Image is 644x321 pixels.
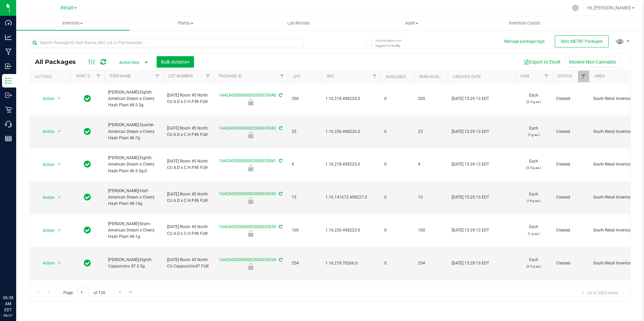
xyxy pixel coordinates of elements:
div: Newly Received [213,132,289,138]
span: select [55,160,64,169]
span: 0 [384,161,410,168]
span: 4 [292,161,317,168]
span: Created [556,227,585,234]
span: 25 [292,129,317,135]
span: [PERSON_NAME]-Gram-American Dream x Cherry Hash Plant #6-1g [108,221,159,240]
span: select [55,258,64,268]
span: [DATE] Room #5 North CU A.D x C.H.P#6 FLW [167,125,210,138]
span: South Retail Inventory [593,96,636,102]
inline-svg: Analytics [5,34,12,41]
span: Hi, [PERSON_NAME]! [587,5,631,10]
span: Audit [356,20,468,26]
a: Sync Status [76,74,102,78]
span: [PERSON_NAME]-Half-American Dream x Cherry Hash Plant #6-14g [108,188,159,207]
p: 06:38 AM EDT [3,295,13,313]
span: In Sync [84,127,91,136]
span: 1.16.218.498225.0 [325,161,376,168]
a: 1A42A0300000002000033042 [219,126,276,131]
span: [PERSON_NAME]-Quarter-American Dream x Cherry Hash Plant #6-7g [108,122,159,141]
span: 200 [292,96,317,102]
button: Export to Excel [519,56,565,68]
input: 1 [77,288,89,298]
a: Lab Results [242,16,355,30]
a: Area [594,74,605,78]
span: South Retail Inventory [593,129,636,135]
button: Manage package tags [504,39,545,44]
span: [DATE] 15:29:13 EDT [452,227,489,234]
input: Search Package ID, Item Name, SKU, Lot or Part Number... [30,38,303,48]
span: Action [37,193,55,202]
span: Inventory Counts [500,20,550,26]
div: Actions [35,74,68,79]
span: Page of 126 [58,288,111,298]
span: Sync from Compliance System [278,158,282,163]
span: [DATE] 15:29:13 EDT [452,129,489,135]
span: 254 [418,260,444,266]
span: 0 [384,96,410,102]
a: Plants [129,16,243,30]
span: 100 [292,227,317,234]
inline-svg: Outbound [5,92,12,99]
inline-svg: Inbound [5,63,12,70]
span: 25 [418,129,444,135]
a: 1A42A0300000002000033041 [219,158,276,163]
a: Filter [369,71,380,82]
span: select [55,226,64,235]
span: Each [519,125,548,138]
span: Sync METRC Packages [561,39,603,44]
p: (3.5 g ea.) [519,263,548,270]
span: South Retail Inventory [593,260,636,266]
span: Each [519,224,548,237]
span: Each [519,92,548,105]
a: 1A42A0300000002000033034 [219,257,276,262]
span: [PERSON_NAME]-Eighth-American Dream x Cherry Hash Plant #6-3.5g [108,89,159,109]
div: Newly Received [213,197,289,204]
div: Newly Received [213,165,289,171]
span: Action [37,127,55,136]
span: Created [556,96,585,102]
inline-svg: Reports [5,135,12,142]
span: Sync from Compliance System [278,191,282,196]
span: In Sync [84,258,91,268]
a: Filter [93,71,104,82]
span: 0 [384,260,410,266]
span: 1.16.218.70266.0 [325,260,376,266]
a: SKU [327,74,334,78]
span: 1.16.236.498226.0 [325,129,376,135]
span: In Sync [84,192,91,202]
span: Retail [61,5,73,11]
a: 1A42A0300000002000033043 [219,191,276,196]
span: Action [37,160,55,169]
p: (3.5 g ea.) [519,99,548,105]
span: South Retail Inventory [593,227,636,234]
span: Each [519,257,548,270]
span: All Packages [35,58,83,66]
span: Plants [130,20,242,26]
inline-svg: Retail [5,106,12,113]
span: Created [556,260,585,266]
span: In Sync [84,94,91,103]
span: select [55,127,64,136]
a: Inventory [16,16,129,30]
a: Filter [202,71,214,82]
a: Package ID [219,74,242,78]
span: Action [37,226,55,235]
a: Filter [277,71,288,82]
p: (1 g ea.) [519,230,548,237]
a: Lot Number [168,74,193,78]
a: Go to the last page [126,288,136,297]
span: [DATE] Room #5 North CU A.D x C.H.P#6 FLW [167,158,210,171]
button: Bulk Actions [157,56,194,68]
span: Created [556,129,585,135]
span: [PERSON_NAME]-Eighth-American Dream x Cherry Hash Plant #6-3.5g-D [108,155,159,174]
span: Action [37,258,55,268]
span: Created [556,194,585,201]
div: Newly Received [213,263,289,270]
span: In Sync [84,225,91,235]
a: Qty [293,74,300,79]
button: Sync METRC Packages [555,35,609,47]
span: 0 [384,129,410,135]
span: Lab Results [278,20,319,26]
span: 15 [292,194,317,201]
p: (7 g ea.) [519,132,548,138]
